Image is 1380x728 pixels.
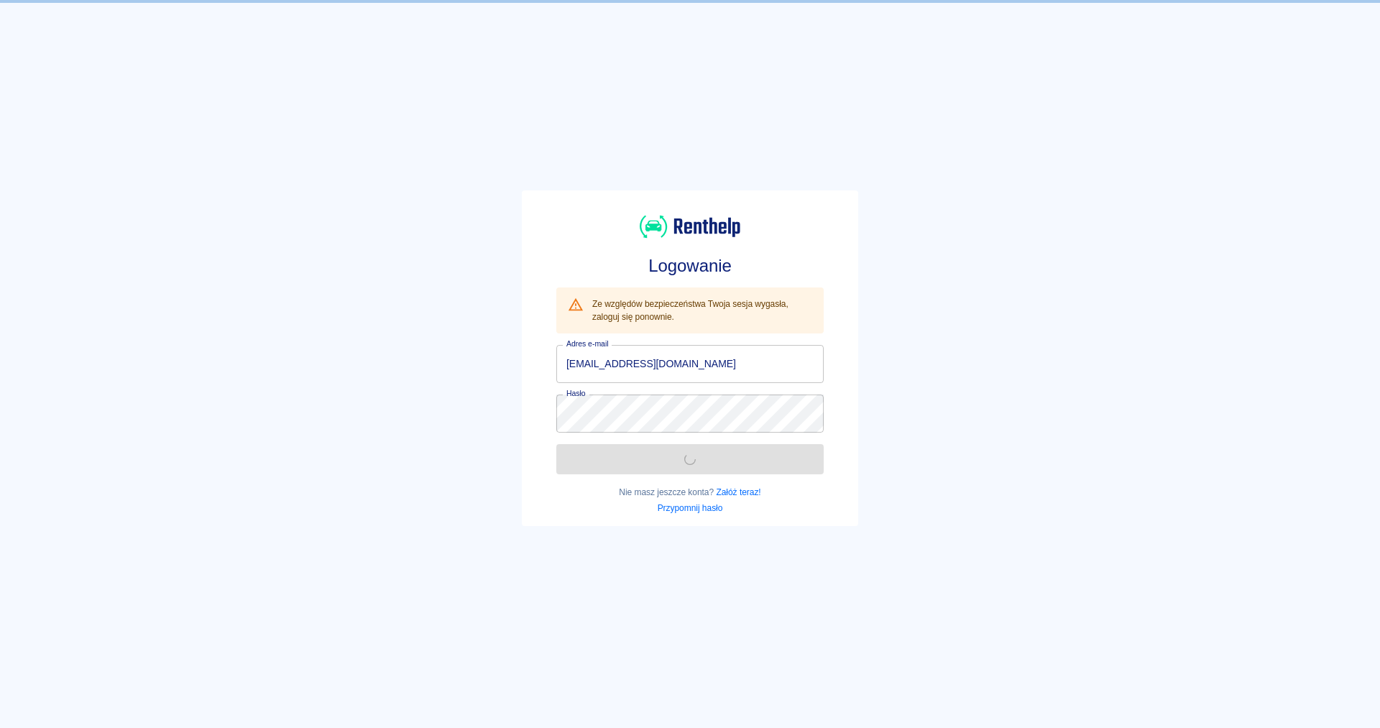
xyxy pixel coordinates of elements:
[556,486,824,499] p: Nie masz jeszcze konta?
[592,292,812,329] div: Ze względów bezpieczeństwa Twoja sesja wygasła, zaloguj się ponownie.
[566,338,608,349] label: Adres e-mail
[566,388,586,399] label: Hasło
[716,487,760,497] a: Załóż teraz!
[640,213,740,240] img: Renthelp logo
[658,503,723,513] a: Przypomnij hasło
[556,256,824,276] h3: Logowanie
